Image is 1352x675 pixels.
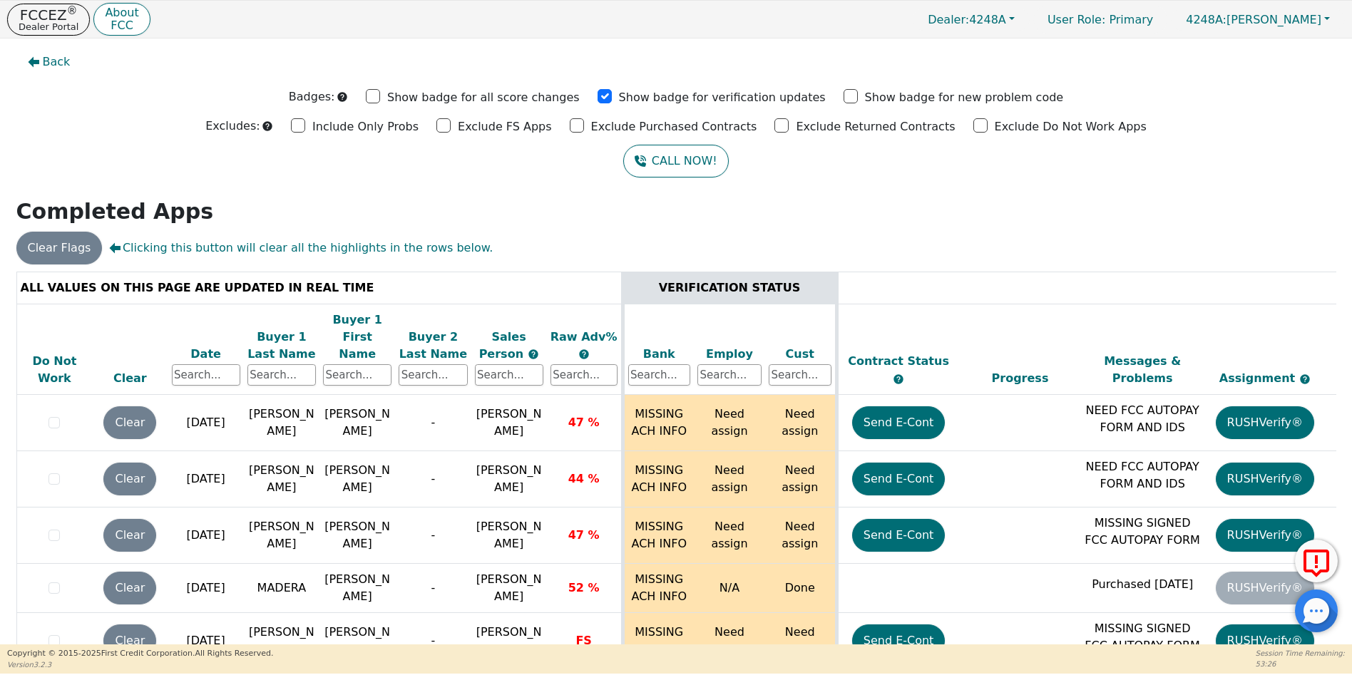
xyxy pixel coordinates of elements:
button: Report Error to FCC [1295,540,1338,582]
button: FCCEZ®Dealer Portal [7,4,90,36]
button: RUSHVerify® [1216,519,1314,552]
p: FCC [105,20,138,31]
span: 47 % [568,528,600,542]
button: Send E-Cont [852,463,946,495]
td: Need assign [765,451,836,507]
td: MISSING ACH INFO [623,564,694,613]
td: [PERSON_NAME] [244,451,319,507]
td: - [395,395,471,451]
span: 47 % [568,416,600,429]
p: About [105,7,138,19]
td: [PERSON_NAME] [319,451,395,507]
input: Search... [475,364,543,386]
td: - [395,613,471,669]
button: Send E-Cont [852,406,946,439]
button: Clear [103,406,156,439]
td: [DATE] [168,451,244,507]
span: Sales Person [479,330,528,361]
button: Back [16,46,82,78]
p: Excludes: [205,118,260,135]
button: CALL NOW! [623,145,728,177]
td: MISSING ACH INFO [623,507,694,564]
td: [DATE] [168,507,244,564]
p: Include Only Probs [312,118,419,135]
td: [PERSON_NAME] [244,395,319,451]
span: FS [575,634,591,647]
input: Search... [247,364,316,386]
input: Search... [323,364,391,386]
p: Primary [1033,6,1167,34]
td: Need assign [694,613,765,669]
button: RUSHVerify® [1216,406,1314,439]
button: Dealer:4248A [913,9,1030,31]
td: MADERA [244,564,319,613]
span: 4248A: [1186,13,1226,26]
span: Assignment [1219,371,1299,385]
p: Dealer Portal [19,22,78,31]
td: [PERSON_NAME] [319,395,395,451]
sup: ® [67,4,78,17]
span: [PERSON_NAME] [476,463,542,494]
td: [PERSON_NAME] [244,613,319,669]
td: [DATE] [168,564,244,613]
button: Send E-Cont [852,519,946,552]
input: Search... [628,364,691,386]
button: RUSHVerify® [1216,624,1314,657]
div: Bank [628,346,691,363]
span: Back [43,53,71,71]
a: 4248A:[PERSON_NAME] [1171,9,1345,31]
input: Search... [697,364,762,386]
input: Search... [769,364,831,386]
td: [PERSON_NAME] [244,507,319,564]
div: Date [172,346,240,363]
div: Progress [963,370,1078,387]
td: Done [765,564,836,613]
span: [PERSON_NAME] [476,572,542,603]
p: Show badge for verification updates [619,89,826,106]
p: MISSING SIGNED FCC AUTOPAY FORM [1085,620,1200,654]
p: Exclude Do Not Work Apps [995,118,1147,135]
span: 44 % [568,472,600,485]
div: Messages & Problems [1085,353,1200,387]
strong: Completed Apps [16,199,214,224]
button: Clear [103,519,156,552]
span: Dealer: [928,13,969,26]
div: Buyer 2 Last Name [399,329,467,363]
td: [DATE] [168,395,244,451]
td: [PERSON_NAME] [319,564,395,613]
div: Buyer 1 First Name [323,311,391,363]
p: Exclude FS Apps [458,118,552,135]
span: 52 % [568,581,600,594]
p: 53:26 [1256,659,1345,669]
td: Need assign [765,395,836,451]
p: Exclude Returned Contracts [796,118,955,135]
td: - [395,451,471,507]
td: Need assign [694,395,765,451]
span: [PERSON_NAME] [476,625,542,656]
input: Search... [550,364,618,386]
p: Version 3.2.3 [7,659,273,670]
td: [DATE] [168,613,244,669]
td: - [395,564,471,613]
span: Contract Status [848,354,949,368]
td: [PERSON_NAME] [319,507,395,564]
p: Session Time Remaining: [1256,648,1345,659]
span: [PERSON_NAME] [476,407,542,438]
td: MISSING ACH INFO [623,613,694,669]
td: MISSING ACH INFO [623,451,694,507]
button: RUSHVerify® [1216,463,1314,495]
p: Purchased [DATE] [1085,576,1200,593]
button: AboutFCC [93,3,150,36]
button: Send E-Cont [852,624,946,657]
td: Need assign [694,507,765,564]
td: MISSING ACH INFO [623,395,694,451]
span: [PERSON_NAME] [1186,13,1321,26]
p: Show badge for all score changes [387,89,580,106]
td: Need assign [694,451,765,507]
td: Need assign [765,507,836,564]
td: [PERSON_NAME] [319,613,395,669]
div: VERIFICATION STATUS [628,279,831,297]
